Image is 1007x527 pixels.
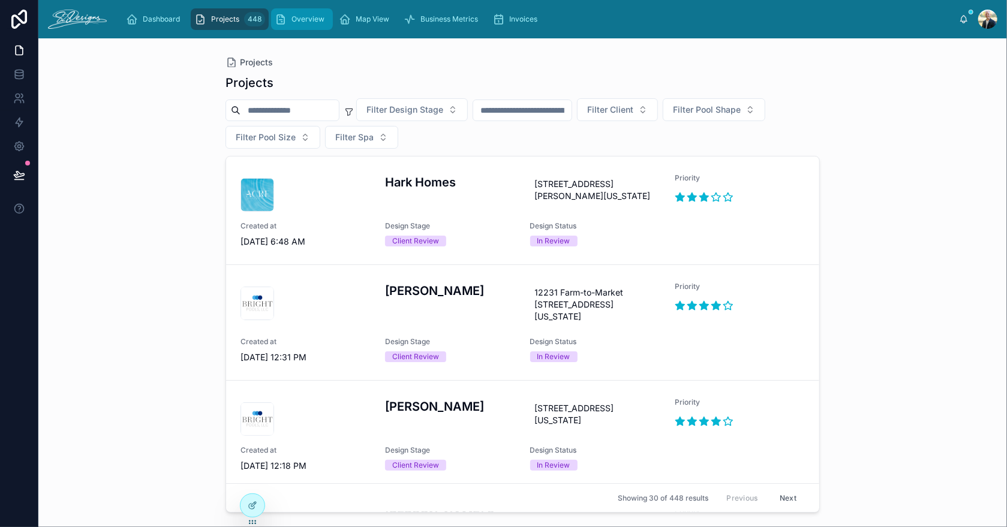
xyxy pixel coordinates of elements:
div: 448 [244,12,265,26]
img: App logo [48,10,107,29]
button: Select Button [226,126,320,149]
div: In Review [537,351,570,362]
span: Design Status [530,337,660,347]
a: Projects [226,56,273,68]
span: Priority [675,173,805,183]
a: [PERSON_NAME]12231 Farm-to-Market [STREET_ADDRESS][US_STATE]PriorityCreated at[DATE] 12:31 PMDesi... [226,264,819,380]
span: Filter Pool Shape [673,104,741,116]
span: Created at [241,445,371,455]
a: Overview [271,8,333,30]
span: Filter Client [587,104,633,116]
span: Showing 30 of 448 results [618,493,708,503]
span: Business Metrics [420,14,478,24]
span: [DATE] 12:18 PM [241,460,371,472]
span: Created at [241,337,371,347]
button: Select Button [325,126,398,149]
a: Map View [335,8,398,30]
span: Priority [675,397,805,407]
h3: [PERSON_NAME] [385,282,515,300]
span: Design Stage [385,445,515,455]
span: Filter Design Stage [366,104,443,116]
span: Dashboard [143,14,180,24]
h3: Hark Homes [385,173,515,191]
div: In Review [537,236,570,246]
span: Filter Spa [335,131,374,143]
span: Created at [241,221,371,231]
span: [DATE] 6:48 AM [241,236,371,248]
span: Projects [240,56,273,68]
span: Design Status [530,445,660,455]
a: Dashboard [122,8,188,30]
a: Projects448 [191,8,269,30]
span: [STREET_ADDRESS][PERSON_NAME][US_STATE] [535,178,656,202]
span: Design Status [530,221,660,231]
div: Client Review [392,236,439,246]
div: Client Review [392,460,439,471]
div: In Review [537,460,570,471]
a: Business Metrics [400,8,486,30]
span: [DATE] 12:31 PM [241,351,371,363]
button: Select Button [663,98,765,121]
a: Invoices [489,8,546,30]
a: Hark Homes[STREET_ADDRESS][PERSON_NAME][US_STATE]PriorityCreated at[DATE] 6:48 AMDesign StageClie... [226,156,819,264]
h1: Projects [226,74,273,91]
h3: [PERSON_NAME] [385,397,515,415]
span: Priority [675,282,805,291]
span: Design Stage [385,337,515,347]
span: Map View [356,14,389,24]
span: Projects [211,14,239,24]
button: Next [771,489,805,507]
button: Select Button [577,98,658,121]
span: Filter Pool Size [236,131,296,143]
span: [STREET_ADDRESS][US_STATE] [535,402,656,426]
div: scrollable content [116,6,959,32]
button: Select Button [356,98,468,121]
span: 12231 Farm-to-Market [STREET_ADDRESS][US_STATE] [535,287,656,323]
a: [PERSON_NAME][STREET_ADDRESS][US_STATE]PriorityCreated at[DATE] 12:18 PMDesign StageClient Review... [226,380,819,489]
span: Design Stage [385,221,515,231]
span: Overview [291,14,324,24]
div: Client Review [392,351,439,362]
span: Invoices [509,14,537,24]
